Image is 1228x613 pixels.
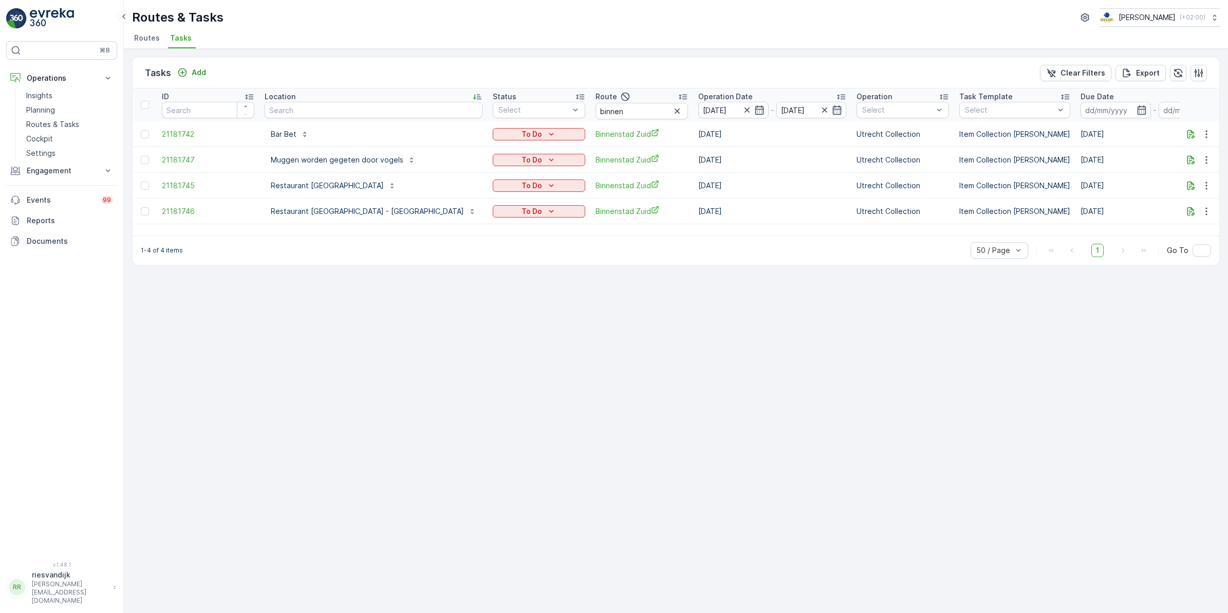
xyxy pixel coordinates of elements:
[173,66,210,79] button: Add
[522,155,542,165] p: To Do
[493,154,585,166] button: To Do
[141,130,149,138] div: Toggle Row Selected
[162,129,254,139] a: 21181742
[1091,244,1104,257] span: 1
[30,8,74,29] img: logo_light-DOdMpM7g.png
[493,205,585,218] button: To Do
[693,121,851,147] td: [DATE]
[851,121,954,147] td: Utrecht Collection
[103,196,111,204] p: 99
[22,146,117,160] a: Settings
[1180,13,1205,22] p: ( +02:00 )
[6,231,117,251] a: Documents
[271,155,403,165] p: Muggen worden gegeten door vogels
[498,105,569,115] p: Select
[32,580,108,605] p: [PERSON_NAME][EMAIL_ADDRESS][DOMAIN_NAME]
[596,154,688,165] a: Binnenstad Zuid
[522,181,542,191] p: To Do
[693,147,851,173] td: [DATE]
[6,190,117,210] a: Events99
[693,199,851,224] td: [DATE]
[862,105,933,115] p: Select
[271,181,384,191] p: Restaurant [GEOGRAPHIC_DATA]
[170,33,192,43] span: Tasks
[6,68,117,88] button: Operations
[265,92,295,102] p: Location
[1115,65,1166,81] button: Export
[141,182,149,190] div: Toggle Row Selected
[851,147,954,173] td: Utrecht Collection
[1153,104,1157,116] p: -
[6,8,27,29] img: logo
[162,206,254,217] a: 21181746
[857,92,892,102] p: Operation
[1119,12,1176,23] p: [PERSON_NAME]
[22,103,117,117] a: Planning
[141,207,149,215] div: Toggle Row Selected
[1100,12,1114,23] img: basis-logo_rgb2x.png
[596,206,688,217] a: Binnenstad Zuid
[954,147,1075,173] td: Item Collection [PERSON_NAME]
[1060,68,1105,78] p: Clear Filters
[26,105,55,115] p: Planning
[1136,68,1160,78] p: Export
[6,570,117,605] button: RRriesvandijk[PERSON_NAME][EMAIL_ADDRESS][DOMAIN_NAME]
[265,203,482,220] button: Restaurant [GEOGRAPHIC_DATA] - [GEOGRAPHIC_DATA]
[32,570,108,580] p: riesvandijk
[26,91,52,101] p: Insights
[1040,65,1111,81] button: Clear Filters
[22,88,117,103] a: Insights
[265,126,315,142] button: Bar Bet
[22,117,117,132] a: Routes & Tasks
[965,105,1054,115] p: Select
[26,119,79,130] p: Routes & Tasks
[265,177,402,194] button: Restaurant [GEOGRAPHIC_DATA]
[698,92,753,102] p: Operation Date
[851,173,954,199] td: Utrecht Collection
[596,92,617,102] p: Route
[596,103,688,119] input: Search
[192,67,206,78] p: Add
[1167,245,1188,256] span: Go To
[271,129,296,139] p: Bar Bet
[522,206,542,217] p: To Do
[771,104,774,116] p: -
[27,236,113,246] p: Documents
[954,173,1075,199] td: Item Collection [PERSON_NAME]
[27,195,95,205] p: Events
[162,181,254,191] a: 21181745
[1081,92,1114,102] p: Due Date
[959,92,1013,102] p: Task Template
[141,246,183,255] p: 1-4 of 4 items
[265,102,482,118] input: Search
[6,562,117,568] span: v 1.48.1
[6,160,117,181] button: Engagement
[698,102,769,118] input: dd/mm/yyyy
[27,166,97,176] p: Engagement
[851,199,954,224] td: Utrecht Collection
[132,9,224,26] p: Routes & Tasks
[162,92,169,102] p: ID
[776,102,847,118] input: dd/mm/yyyy
[596,180,688,191] a: Binnenstad Zuid
[954,199,1075,224] td: Item Collection [PERSON_NAME]
[271,206,464,217] p: Restaurant [GEOGRAPHIC_DATA] - [GEOGRAPHIC_DATA]
[1100,8,1220,27] button: [PERSON_NAME](+02:00)
[265,152,422,168] button: Muggen worden gegeten door vogels
[493,128,585,140] button: To Do
[162,155,254,165] a: 21181747
[27,215,113,226] p: Reports
[522,129,542,139] p: To Do
[1081,102,1151,118] input: dd/mm/yyyy
[6,210,117,231] a: Reports
[596,129,688,139] a: Binnenstad Zuid
[493,179,585,192] button: To Do
[26,148,55,158] p: Settings
[9,579,25,596] div: RR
